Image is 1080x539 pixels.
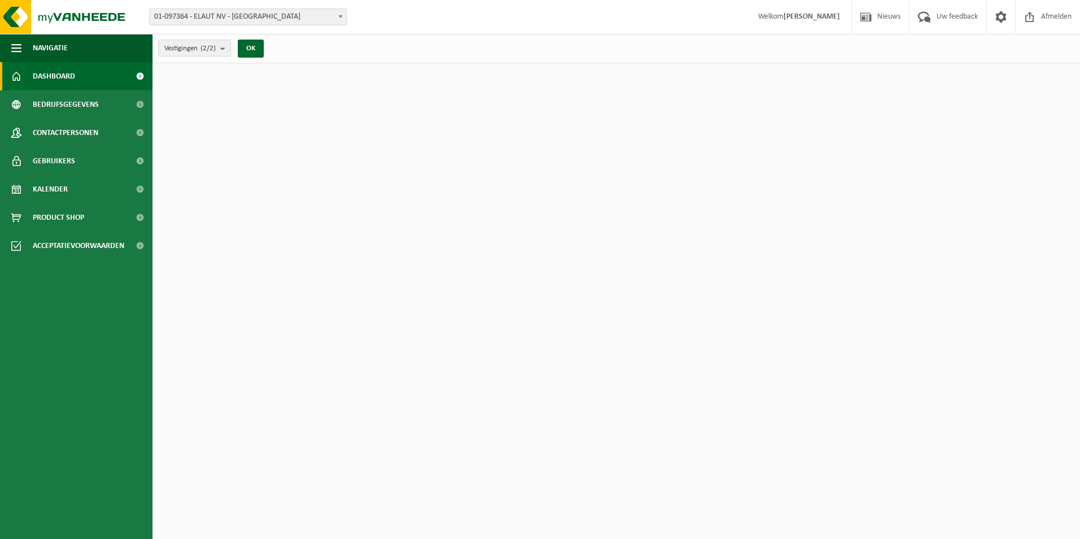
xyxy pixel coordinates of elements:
count: (2/2) [201,45,216,52]
span: 01-097364 - ELAUT NV - SINT-NIKLAAS [150,9,346,25]
span: Acceptatievoorwaarden [33,232,124,260]
button: OK [238,40,264,58]
span: Product Shop [33,203,84,232]
span: Dashboard [33,62,75,90]
span: Bedrijfsgegevens [33,90,99,119]
span: Vestigingen [164,40,216,57]
span: Kalender [33,175,68,203]
span: Navigatie [33,34,68,62]
span: 01-097364 - ELAUT NV - SINT-NIKLAAS [149,8,347,25]
span: Gebruikers [33,147,75,175]
strong: [PERSON_NAME] [783,12,840,21]
button: Vestigingen(2/2) [158,40,231,56]
span: Contactpersonen [33,119,98,147]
